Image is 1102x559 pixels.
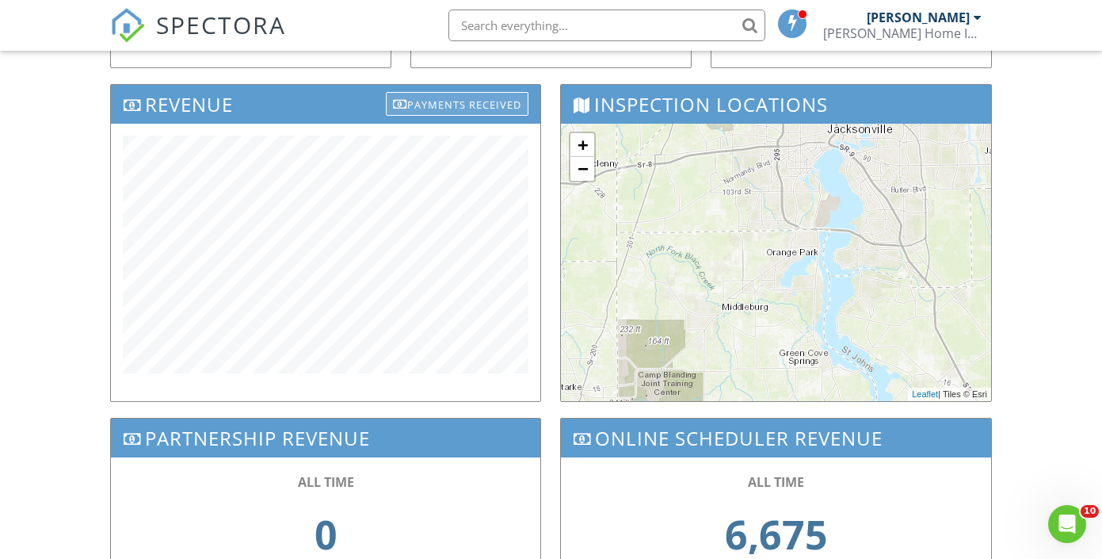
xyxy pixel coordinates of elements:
[143,473,509,491] div: ALL TIME
[912,389,938,399] a: Leaflet
[386,89,528,115] a: Payments Received
[111,85,540,124] h3: Revenue
[156,8,286,41] span: SPECTORA
[1081,505,1099,518] span: 10
[908,388,991,401] div: | Tiles © Esri
[823,25,982,41] div: DeFurio Home Inspection
[111,419,540,458] h3: Partnership Revenue
[570,133,594,157] a: Zoom in
[1048,505,1086,543] iframe: Intercom live chat
[561,85,990,124] h3: Inspection Locations
[867,10,970,25] div: [PERSON_NAME]
[561,419,990,458] h3: Online Scheduler Revenue
[386,92,528,116] div: Payments Received
[448,10,765,41] input: Search everything...
[110,21,286,55] a: SPECTORA
[110,8,145,43] img: The Best Home Inspection Software - Spectora
[570,157,594,181] a: Zoom out
[593,473,959,491] div: ALL TIME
